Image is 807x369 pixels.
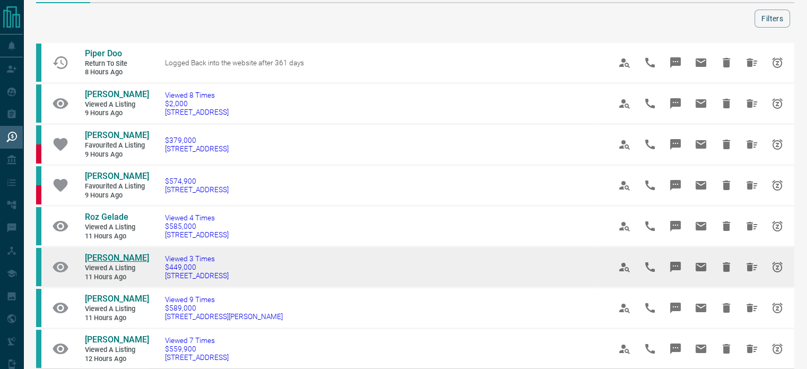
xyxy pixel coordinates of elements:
span: Snooze [765,213,790,239]
span: Call [637,173,663,198]
a: [PERSON_NAME] [85,294,149,305]
span: Viewed 7 Times [165,336,229,345]
span: [STREET_ADDRESS] [165,271,229,280]
span: [STREET_ADDRESS] [165,144,229,153]
div: condos.ca [36,84,41,123]
span: Hide All from Tara Shingadia [739,336,765,362]
a: [PERSON_NAME] [85,171,149,182]
a: [PERSON_NAME] [85,130,149,141]
span: 11 hours ago [85,232,149,241]
span: 8 hours ago [85,68,149,77]
span: [STREET_ADDRESS] [165,185,229,194]
span: Hide All from Hannah Lyytikainen [739,91,765,116]
button: Filters [754,10,790,28]
span: [PERSON_NAME] [85,253,149,263]
div: condos.ca [36,248,41,286]
span: $559,900 [165,345,229,353]
a: Piper Doo [85,48,149,59]
span: Message [663,173,688,198]
div: property.ca [36,144,41,164]
span: Hide All from Roz Gelade [739,213,765,239]
span: Snooze [765,336,790,362]
span: Hide [714,50,739,75]
span: Hide [714,254,739,280]
span: Favourited a Listing [85,182,149,191]
span: [STREET_ADDRESS] [165,353,229,362]
span: $2,000 [165,99,229,108]
span: Viewed 9 Times [165,295,283,304]
span: Viewed a Listing [85,100,149,109]
span: Call [637,213,663,239]
span: 12 hours ago [85,355,149,364]
span: Email [688,91,714,116]
span: Call [637,132,663,157]
div: condos.ca [36,289,41,327]
span: Call [637,336,663,362]
span: Hide All from Tara Shingadia [739,254,765,280]
span: Logged Back into the website after 361 days [165,58,304,67]
span: $379,000 [165,136,229,144]
span: Snooze [765,295,790,321]
span: Call [637,50,663,75]
span: Hide [714,213,739,239]
span: View Profile [612,213,637,239]
span: Message [663,132,688,157]
span: Hide [714,132,739,157]
span: Hide All from Piper Doo [739,50,765,75]
div: condos.ca [36,125,41,144]
span: Call [637,91,663,116]
span: Favourited a Listing [85,141,149,150]
span: $449,000 [165,263,229,271]
span: [PERSON_NAME] [85,89,149,99]
a: Viewed 7 Times$559,900[STREET_ADDRESS] [165,336,229,362]
span: [PERSON_NAME] [85,334,149,345]
span: 9 hours ago [85,191,149,200]
span: Message [663,50,688,75]
span: [PERSON_NAME] [85,171,149,181]
span: Snooze [765,132,790,157]
span: Snooze [765,91,790,116]
a: $379,000[STREET_ADDRESS] [165,136,229,153]
a: Viewed 3 Times$449,000[STREET_ADDRESS] [165,254,229,280]
span: Viewed 8 Times [165,91,229,99]
span: Email [688,173,714,198]
span: Hide All from Daniel Kasiram [739,132,765,157]
span: [PERSON_NAME] [85,294,149,304]
span: View Profile [612,295,637,321]
a: Viewed 9 Times$589,000[STREET_ADDRESS][PERSON_NAME] [165,295,283,321]
div: condos.ca [36,207,41,245]
a: $574,900[STREET_ADDRESS] [165,177,229,194]
span: View Profile [612,132,637,157]
span: Snooze [765,50,790,75]
span: Email [688,254,714,280]
span: $574,900 [165,177,229,185]
span: Hide [714,173,739,198]
span: Viewed a Listing [85,223,149,232]
div: condos.ca [36,166,41,185]
span: [STREET_ADDRESS] [165,108,229,116]
span: $585,000 [165,222,229,230]
span: 11 hours ago [85,314,149,323]
span: Snooze [765,254,790,280]
span: 11 hours ago [85,273,149,282]
a: Roz Gelade [85,212,149,223]
span: 9 hours ago [85,109,149,118]
span: Viewed 3 Times [165,254,229,263]
span: Message [663,254,688,280]
span: View Profile [612,336,637,362]
span: Hide All from Daniel Kasiram [739,173,765,198]
span: [STREET_ADDRESS][PERSON_NAME] [165,312,283,321]
span: Hide [714,295,739,321]
span: Snooze [765,173,790,198]
a: Viewed 4 Times$585,000[STREET_ADDRESS] [165,213,229,239]
span: $589,000 [165,304,283,312]
span: [STREET_ADDRESS] [165,230,229,239]
span: Email [688,336,714,362]
span: Viewed a Listing [85,346,149,355]
span: View Profile [612,50,637,75]
div: property.ca [36,185,41,204]
span: Viewed a Listing [85,264,149,273]
div: condos.ca [36,330,41,368]
span: Message [663,91,688,116]
span: Message [663,213,688,239]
